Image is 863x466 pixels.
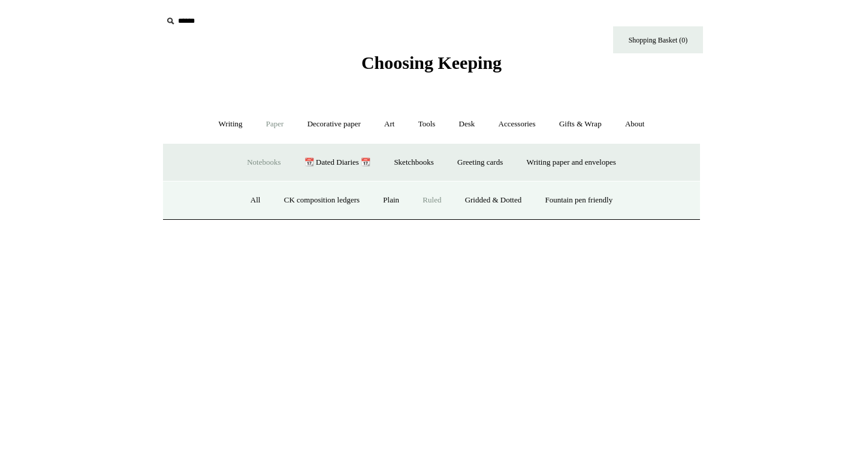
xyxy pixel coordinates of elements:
a: Fountain pen friendly [535,184,624,216]
a: Shopping Basket (0) [613,26,703,53]
a: Writing paper and envelopes [516,147,627,178]
a: Plain [372,184,410,216]
span: Choosing Keeping [361,53,502,72]
a: Notebooks [236,147,291,178]
a: 📆 Dated Diaries 📆 [294,147,381,178]
a: Sketchbooks [383,147,444,178]
a: CK composition ledgers [273,184,370,216]
a: Desk [448,108,486,140]
a: Choosing Keeping [361,62,502,71]
a: About [614,108,656,140]
a: Accessories [488,108,547,140]
a: Gifts & Wrap [548,108,612,140]
a: Paper [255,108,295,140]
a: Decorative paper [297,108,372,140]
a: Writing [208,108,254,140]
a: Tools [408,108,446,140]
a: Art [373,108,405,140]
a: Greeting cards [446,147,514,178]
a: Ruled [412,184,452,216]
a: All [240,184,271,216]
a: Gridded & Dotted [454,184,533,216]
